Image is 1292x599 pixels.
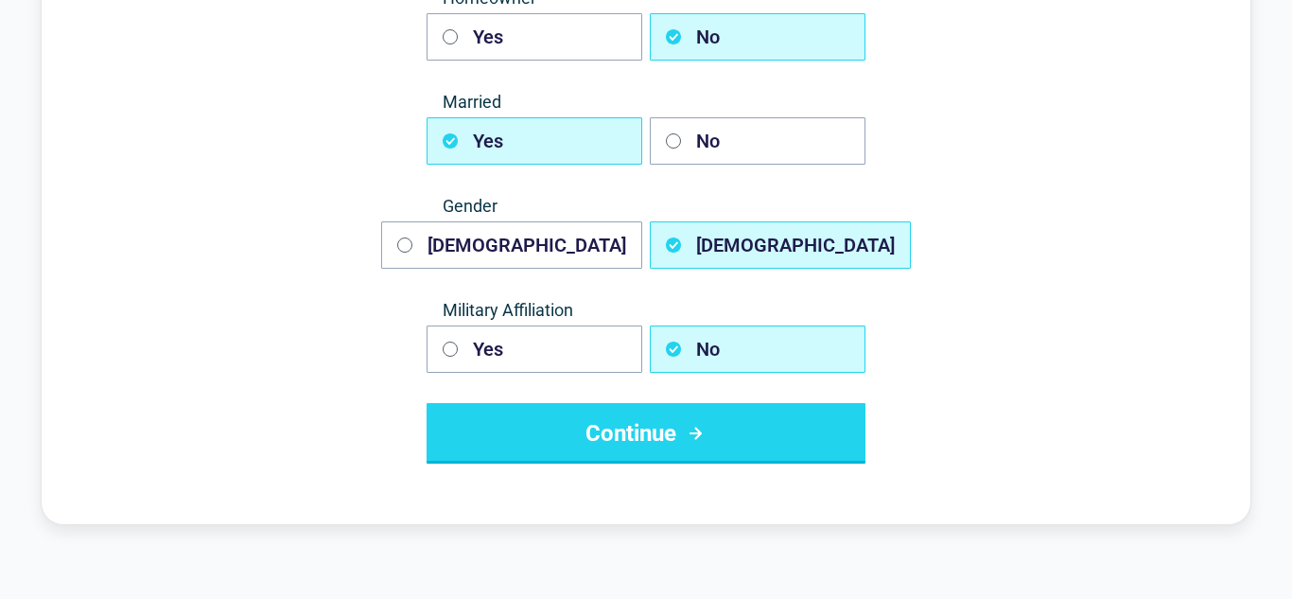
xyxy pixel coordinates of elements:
button: No [650,117,865,165]
button: Yes [427,326,642,373]
button: Yes [427,13,642,61]
button: No [650,326,865,373]
button: Yes [427,117,642,165]
span: Military Affiliation [427,299,865,322]
button: Continue [427,403,865,464]
span: Gender [427,195,865,218]
button: No [650,13,865,61]
button: [DEMOGRAPHIC_DATA] [381,221,642,269]
span: Married [427,91,865,114]
button: [DEMOGRAPHIC_DATA] [650,221,911,269]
